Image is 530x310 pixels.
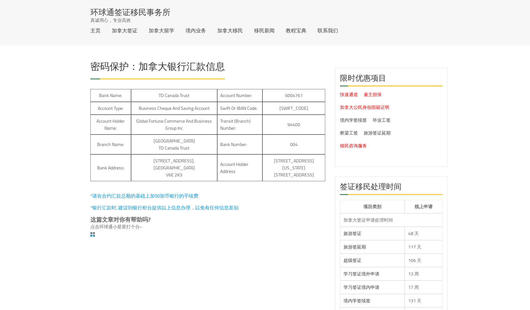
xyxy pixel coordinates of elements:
td: Bank address: [90,154,131,181]
td: 106 天 [405,254,443,267]
h1: 密码保护：加拿大银行汇款信息 [90,61,225,75]
td: Business Cheque and saving account [131,102,217,115]
a: 快速通道 [340,90,358,99]
td: Account number: [217,89,262,102]
a: 境内学签续签 [340,116,367,124]
td: 48 天 [405,227,443,240]
td: Account Holder address [217,154,262,181]
h2: 签证移民处理时间 [340,182,443,195]
td: 131 天 [405,294,443,307]
a: 桥梁工签 [340,129,358,137]
a: 加拿大移民 [217,28,243,33]
a: 移民新闻 [254,28,275,33]
h2: 限时优惠项目 [340,73,443,86]
th: 项目类别 [340,200,405,213]
td: 5004761 [262,89,325,102]
th: 线上申请 [405,200,443,213]
a: 超级签证 [344,256,361,265]
span: 真诚用心，专业高效 [90,17,131,23]
a: 旅游签证 [344,229,361,238]
td: Transit (Branch) number: [217,115,262,135]
a: 移民咨询服务 [340,142,367,150]
td: Bank name: [90,89,131,102]
td: [STREET_ADDRESS][US_STATE] [STREET_ADDRESS] [262,154,325,181]
td: 004 [262,135,325,154]
a: 境内业务 [186,28,206,33]
a: 学习签证境内申请 [344,283,379,291]
span: *银行汇款时, 建议到银行柜台提供以上信息办理，以免有任何信息差别 [90,203,238,212]
td: 117 天 [405,240,443,254]
td: Swift or IBAN code: [217,102,262,115]
a: 旅游签证延期 [364,129,391,137]
td: 17 周 [405,281,443,294]
a: 学习签证境外申请 [344,270,379,278]
td: Account holder name: [90,115,131,135]
a: 环球通签证移民事务所 [90,8,170,16]
div: 这篇文章对你有帮助吗? [90,216,325,223]
a: 主页 [90,28,101,33]
td: [STREET_ADDRESS], [GEOGRAPHIC_DATA] V6E 2K3 [131,154,217,181]
a: 毕业工签 [373,116,391,124]
a: 雇主担保 [364,90,382,99]
td: Global Fortune Commerce and Business Group Inc [131,115,217,135]
td: 94400 [262,115,325,135]
td: [SWIFT_CODE] [262,102,325,115]
td: TD Canada Trust [131,89,217,102]
td: 13 周 [405,267,443,281]
div: 加拿大签证申请处理时间 [344,217,439,223]
a: 旅游签延期 [344,243,366,251]
td: Bank Number: [217,135,262,154]
div: 点击环球通小星星打个分~ [90,223,325,230]
a: 加拿大签证 [112,28,137,33]
a: 加拿大公民身份国籍证明 [340,103,389,111]
span: *请在合约汇款总额的基础上加50加币银行的手续费 [90,191,198,200]
a: 教程宝典 [286,28,306,33]
a: 境内学签续签 [344,297,370,305]
a: 加拿大留学 [149,28,174,33]
td: Account type: [90,102,131,115]
td: Branch name: [90,135,131,154]
a: 联系我们 [318,28,338,33]
td: [GEOGRAPHIC_DATA] TD Canada Trust [131,135,217,154]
